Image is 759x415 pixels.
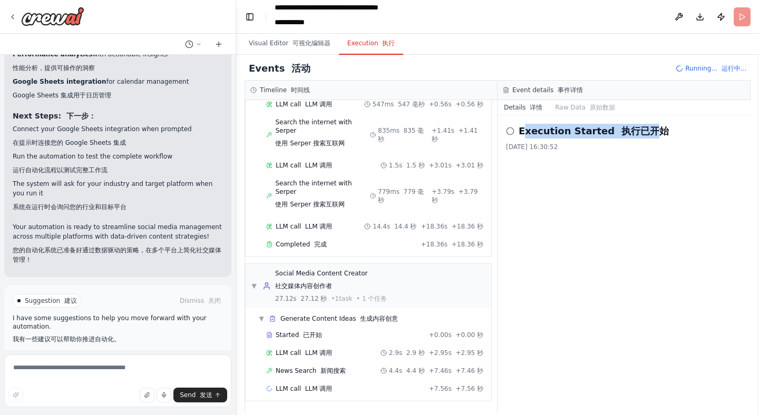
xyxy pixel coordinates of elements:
[360,315,398,322] font: 生成内容创意
[432,187,483,204] span: + 3.79s
[429,331,483,339] span: + 0.00s
[13,335,120,343] font: 我有一些建议可以帮助你推进自动化。
[276,222,332,231] span: LLM call
[173,388,227,402] button: Send 发送
[291,86,310,94] font: 时间线
[140,388,154,402] button: Upload files
[590,104,615,111] font: 原始数据
[249,61,310,76] h2: Events
[13,152,223,179] li: Run the automation to test the complete workflow
[382,39,395,47] font: 执行
[64,297,77,304] font: 建议
[280,314,398,323] span: Generate Content Ideas
[373,222,416,231] span: 14.4s
[455,349,483,357] font: +2.95 秒
[455,162,483,169] font: +3.01 秒
[8,388,23,402] button: Improve this prompt
[178,295,223,306] button: Dismiss 关闭
[389,349,425,357] span: 2.9s
[13,166,108,174] font: 运行自动化流程以测试完整工作流
[339,33,404,55] button: Execution
[251,282,257,290] span: ▼
[432,126,483,143] span: + 1.41s
[406,367,425,374] font: 4.4 秒
[240,33,339,55] button: Visual Editor
[293,39,330,47] font: 可视化编辑器
[13,78,106,85] strong: Google Sheets integration
[276,367,346,375] span: News Search
[378,126,427,143] span: 835ms
[275,118,369,152] span: Search the internet with Serper
[13,314,223,348] p: I have some suggestions to help you move forward with your automation.
[455,385,483,392] font: +7.56 秒
[314,241,327,248] font: 完成
[200,391,212,399] font: 发送
[208,297,221,304] font: 关闭
[558,86,583,94] font: 事件详情
[291,63,310,74] font: 活动
[621,125,669,136] font: 执行已开始
[181,38,206,51] button: Switch to previous chat
[275,201,345,208] font: 使用 Serper 搜索互联网
[406,162,425,169] font: 1.5 秒
[429,384,483,393] span: + 7.56s
[13,222,223,269] p: Your automation is ready to streamline social media management across multiple platforms with dat...
[421,240,483,249] span: + 18.36s
[452,241,483,248] font: +18.36 秒
[210,38,227,51] button: Start a new chat
[242,9,257,24] button: Hide left sidebar
[498,100,549,115] button: Details 详情
[455,367,483,374] font: +7.46 秒
[13,179,223,216] li: The system will ask for your industry and target platform when you run it
[258,314,265,323] span: ▼
[398,101,425,108] font: 547 毫秒
[373,100,425,108] span: 547ms
[276,331,322,339] span: Started
[275,2,423,32] nav: breadcrumb
[275,179,369,213] span: Search the internet with Serper
[549,100,621,115] button: Raw Data 原始数据
[13,139,126,146] font: 在提示时连接您的 Google Sheets 集成
[389,367,425,375] span: 4.4s
[13,112,96,120] strong: Next Steps:
[356,295,387,302] font: • 1 个任务
[685,64,746,73] span: Running...
[66,112,96,120] font: 下一步：
[13,203,126,211] font: 系统在运行时会询问您的行业和目标平台
[21,7,84,26] img: Logo
[506,143,742,151] div: [DATE] 16:30:52
[305,349,333,357] font: LLM 调用
[429,100,483,108] span: + 0.56s
[25,297,77,305] span: Suggestion
[275,282,332,290] font: 社交媒体内容创作者
[429,161,483,170] span: + 3.01s
[320,367,346,374] font: 新闻搜索
[276,384,332,393] span: LLM call
[13,50,223,77] li: with actionable insights
[276,161,332,170] span: LLM call
[276,100,332,108] span: LLM call
[276,240,327,249] span: Completed
[13,64,95,72] font: 性能分析，提供可操作的洞察
[157,388,171,402] button: Click to speak your automation idea
[519,124,669,139] h2: Execution Started
[429,367,483,375] span: + 7.46s
[275,269,387,294] div: Social Media Content Creator
[305,101,333,108] font: LLM 调用
[394,223,417,230] font: 14.4 秒
[276,349,332,357] span: LLM call
[303,331,322,339] font: 已开始
[429,349,483,357] span: + 2.95s
[13,124,223,152] li: Connect your Google Sheets integration when prompted
[530,104,542,111] font: 详情
[275,294,327,303] span: 27.12s
[275,140,345,147] font: 使用 Serper 搜索互联网
[180,391,212,399] span: Send
[512,86,583,94] h3: Event details
[13,92,111,99] font: Google Sheets 集成用于日历管理
[13,77,223,104] li: for calendar management
[406,349,425,357] font: 2.9 秒
[13,246,221,263] font: 您的自动化系统已准备好通过数据驱动的策略，在多个平台上简化社交媒体管理！
[452,223,483,230] font: +18.36 秒
[378,187,427,204] span: 779ms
